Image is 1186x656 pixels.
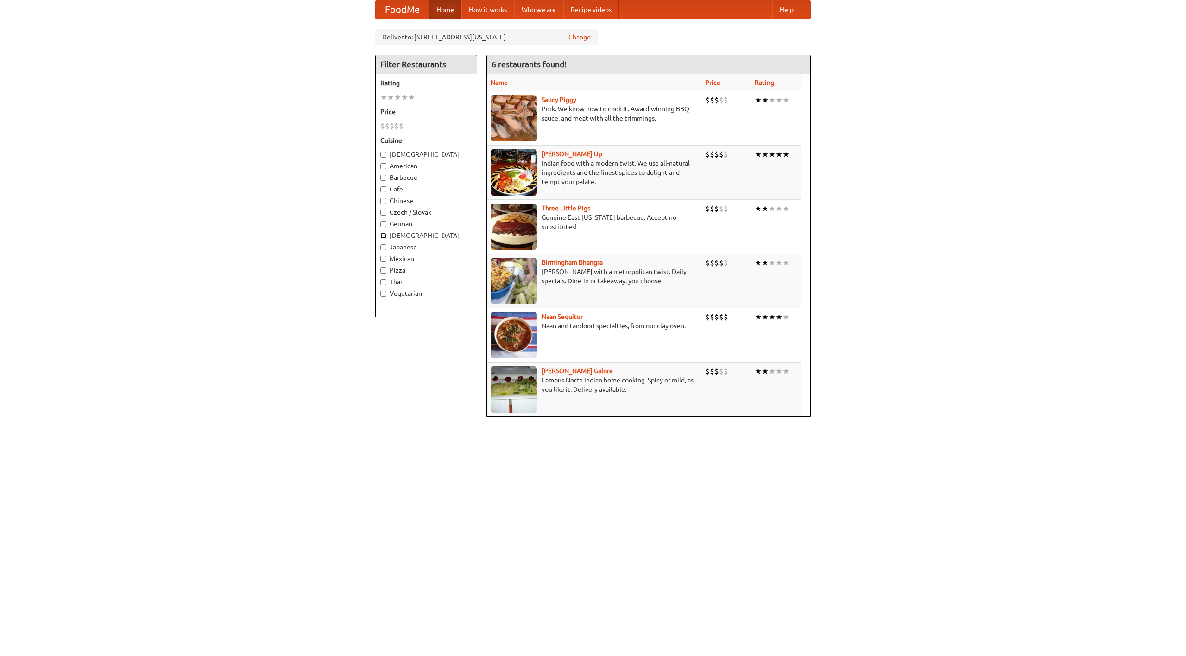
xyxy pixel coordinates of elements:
[719,149,724,159] li: $
[380,221,386,227] input: German
[380,279,386,285] input: Thai
[380,161,472,171] label: American
[380,196,472,205] label: Chinese
[705,149,710,159] li: $
[461,0,514,19] a: How it works
[491,366,537,413] img: currygalore.jpg
[380,107,472,116] h5: Price
[769,204,776,214] li: ★
[380,150,472,159] label: [DEMOGRAPHIC_DATA]
[375,29,598,45] div: Deliver to: [STREET_ADDRESS][US_STATE]
[762,95,769,105] li: ★
[380,266,472,275] label: Pizza
[719,204,724,214] li: $
[514,0,563,19] a: Who we are
[491,312,537,358] img: naansequitur.jpg
[380,254,472,263] label: Mexican
[724,366,728,376] li: $
[380,92,387,102] li: ★
[772,0,801,19] a: Help
[491,159,698,186] p: Indian food with a modern twist. We use all-natural ingredients and the finest spices to delight ...
[491,213,698,231] p: Genuine East [US_STATE] barbecue. Accept no substitutes!
[387,92,394,102] li: ★
[380,173,472,182] label: Barbecue
[710,312,714,322] li: $
[380,210,386,216] input: Czech / Slovak
[705,258,710,268] li: $
[762,258,769,268] li: ★
[491,149,537,196] img: curryup.jpg
[380,256,386,262] input: Mexican
[380,267,386,274] input: Pizza
[491,95,537,141] img: saucy.jpg
[542,259,603,266] b: Birmingham Bhangra
[710,258,714,268] li: $
[724,149,728,159] li: $
[380,219,472,229] label: German
[776,258,782,268] li: ★
[380,152,386,158] input: [DEMOGRAPHIC_DATA]
[719,312,724,322] li: $
[542,313,583,320] a: Naan Sequitur
[705,312,710,322] li: $
[782,204,789,214] li: ★
[380,244,386,250] input: Japanese
[394,92,401,102] li: ★
[710,149,714,159] li: $
[769,95,776,105] li: ★
[769,258,776,268] li: ★
[710,95,714,105] li: $
[380,198,386,204] input: Chinese
[390,121,394,131] li: $
[429,0,461,19] a: Home
[380,175,386,181] input: Barbecue
[542,367,613,375] a: [PERSON_NAME] Galore
[376,55,477,74] h4: Filter Restaurants
[705,204,710,214] li: $
[776,149,782,159] li: ★
[769,312,776,322] li: ★
[380,185,472,194] label: Cafe
[376,0,429,19] a: FoodMe
[782,95,789,105] li: ★
[492,60,567,69] ng-pluralize: 6 restaurants found!
[714,149,719,159] li: $
[385,121,390,131] li: $
[724,204,728,214] li: $
[755,312,762,322] li: ★
[710,366,714,376] li: $
[401,92,408,102] li: ★
[762,366,769,376] li: ★
[719,366,724,376] li: $
[714,258,719,268] li: $
[380,186,386,192] input: Cafe
[491,104,698,123] p: Pork. We know how to cook it. Award-winning BBQ sauce, and meat with all the trimmings.
[724,95,728,105] li: $
[542,96,576,103] a: Saucy Piggy
[542,204,590,212] b: Three Little Pigs
[568,32,591,42] a: Change
[724,312,728,322] li: $
[755,204,762,214] li: ★
[380,277,472,287] label: Thai
[714,95,719,105] li: $
[755,149,762,159] li: ★
[491,267,698,286] p: [PERSON_NAME] with a metropolitan twist. Daily specials. Dine-in or takeaway, you choose.
[380,289,472,298] label: Vegetarian
[705,79,720,86] a: Price
[380,291,386,297] input: Vegetarian
[769,366,776,376] li: ★
[705,366,710,376] li: $
[769,149,776,159] li: ★
[542,150,602,158] a: [PERSON_NAME] Up
[714,312,719,322] li: $
[380,163,386,169] input: American
[755,366,762,376] li: ★
[755,258,762,268] li: ★
[714,366,719,376] li: $
[408,92,415,102] li: ★
[776,204,782,214] li: ★
[782,149,789,159] li: ★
